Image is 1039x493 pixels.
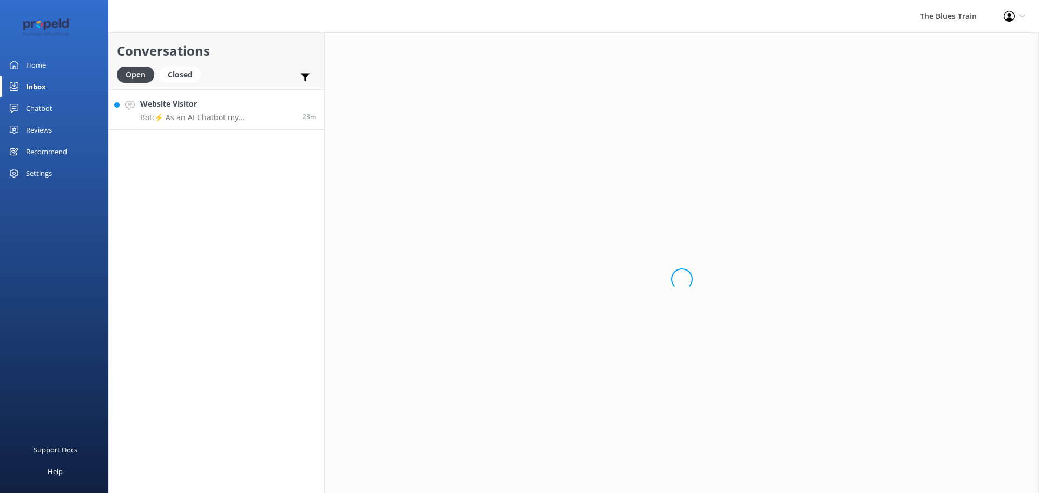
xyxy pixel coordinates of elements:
div: Reviews [26,119,52,141]
div: Open [117,67,154,83]
img: 12-1677471078.png [16,18,78,36]
div: Closed [160,67,201,83]
a: Website VisitorBot:⚡ As an AI Chatbot my understanding of some questions is limited. Please rephr... [109,89,324,130]
div: Settings [26,162,52,184]
h2: Conversations [117,41,316,61]
div: Inbox [26,76,46,97]
div: Chatbot [26,97,52,119]
p: Bot: ⚡ As an AI Chatbot my understanding of some questions is limited. Please rephrase your quest... [140,113,294,122]
span: Oct 07 2025 02:57pm (UTC +11:00) Australia/Sydney [303,112,316,121]
div: Recommend [26,141,67,162]
div: Home [26,54,46,76]
a: Closed [160,68,206,80]
h4: Website Visitor [140,98,294,110]
div: Help [48,461,63,482]
div: Support Docs [34,439,77,461]
a: Open [117,68,160,80]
